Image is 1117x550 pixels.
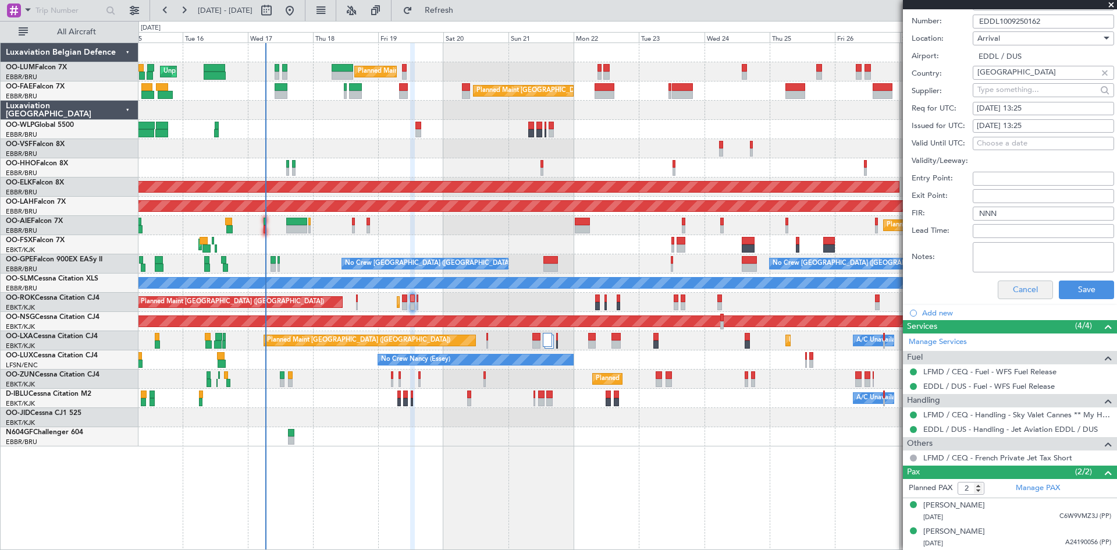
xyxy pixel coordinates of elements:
[923,381,1055,391] a: EDDL / DUS - Fuel - WFS Fuel Release
[1016,482,1060,494] a: Manage PAX
[923,367,1056,377] a: LFMD / CEQ - Fuel - WFS Fuel Release
[6,246,35,254] a: EBKT/KJK
[6,371,35,378] span: OO-ZUN
[6,64,35,71] span: OO-LUM
[6,207,37,216] a: EBBR/BRU
[6,361,38,370] a: LFSN/ENC
[6,314,35,321] span: OO-NSG
[923,410,1111,420] a: LFMD / CEQ - Handling - Sky Valet Cannes ** My Handling**LFMD / CEQ
[6,333,33,340] span: OO-LXA
[923,526,985,538] div: [PERSON_NAME]
[6,188,37,197] a: EBBR/BRU
[998,281,1053,299] button: Cancel
[6,342,35,350] a: EBKT/KJK
[6,399,35,408] a: EBKT/KJK
[313,32,378,42] div: Thu 18
[6,141,33,148] span: OO-VSF
[973,207,1114,221] input: NNN
[912,138,973,150] label: Valid Until UTC:
[6,218,63,225] a: OO-AIEFalcon 7X
[912,120,973,132] label: Issued for UTC:
[381,351,450,368] div: No Crew Nancy (Essey)
[923,539,943,548] span: [DATE]
[900,32,965,42] div: Sat 27
[6,226,37,235] a: EBBR/BRU
[508,32,574,42] div: Sun 21
[907,351,923,364] span: Fuel
[6,352,33,359] span: OO-LUX
[6,314,99,321] a: OO-NSGCessna Citation CJ4
[476,82,687,100] div: Planned Maint [GEOGRAPHIC_DATA] ([GEOGRAPHIC_DATA] National)
[977,33,1000,44] span: Arrival
[118,32,183,42] div: Mon 15
[6,391,91,398] a: D-IBLUCessna Citation M2
[1065,538,1111,548] span: A24190056 (PP)
[912,251,973,263] label: Notes:
[6,391,29,398] span: D-IBLU
[6,160,68,167] a: OO-HHOFalcon 8X
[1075,320,1092,332] span: (4/4)
[6,371,99,378] a: OO-ZUNCessna Citation CJ4
[6,83,33,90] span: OO-FAE
[977,81,1097,98] input: Type something...
[907,394,940,407] span: Handling
[6,198,34,205] span: OO-LAH
[912,68,973,80] label: Country:
[6,198,66,205] a: OO-LAHFalcon 7X
[6,410,30,417] span: OO-JID
[6,169,37,178] a: EBBR/BRU
[909,482,952,494] label: Planned PAX
[6,122,74,129] a: OO-WLPGlobal 5500
[773,255,967,272] div: No Crew [GEOGRAPHIC_DATA] ([GEOGRAPHIC_DATA] National)
[923,453,1072,463] a: LFMD / CEQ - French Private Jet Tax Short
[6,150,37,158] a: EBBR/BRU
[596,370,731,388] div: Planned Maint Kortrijk-[GEOGRAPHIC_DATA]
[912,208,973,219] label: FIR:
[6,179,64,186] a: OO-ELKFalcon 8X
[977,138,1110,150] div: Choose a date
[6,218,31,225] span: OO-AIE
[358,63,568,80] div: Planned Maint [GEOGRAPHIC_DATA] ([GEOGRAPHIC_DATA] National)
[6,73,37,81] a: EBBR/BRU
[705,32,770,42] div: Wed 24
[198,5,252,16] span: [DATE] - [DATE]
[13,23,126,41] button: All Aircraft
[6,275,98,282] a: OO-SLMCessna Citation XLS
[977,63,1097,81] input: Type something...
[6,284,37,293] a: EBBR/BRU
[789,332,924,349] div: Planned Maint Kortrijk-[GEOGRAPHIC_DATA]
[267,332,450,349] div: Planned Maint [GEOGRAPHIC_DATA] ([GEOGRAPHIC_DATA])
[907,437,933,450] span: Others
[345,255,540,272] div: No Crew [GEOGRAPHIC_DATA] ([GEOGRAPHIC_DATA] National)
[397,1,467,20] button: Refresh
[923,424,1098,434] a: EDDL / DUS - Handling - Jet Aviation EDDL / DUS
[923,500,985,512] div: [PERSON_NAME]
[6,141,65,148] a: OO-VSFFalcon 8X
[6,410,81,417] a: OO-JIDCessna CJ1 525
[35,2,102,19] input: Trip Number
[856,332,1073,349] div: A/C Unavailable [GEOGRAPHIC_DATA] ([GEOGRAPHIC_DATA] National)
[909,336,967,348] a: Manage Services
[977,120,1110,132] div: [DATE] 13:25
[977,103,1110,115] div: [DATE] 13:25
[378,32,443,42] div: Fri 19
[912,225,973,237] label: Lead Time:
[835,32,900,42] div: Fri 26
[1059,512,1111,521] span: C6W9VMZ3J (PP)
[912,190,973,202] label: Exit Point:
[6,294,35,301] span: OO-ROK
[923,513,943,521] span: [DATE]
[639,32,704,42] div: Tue 23
[6,237,33,244] span: OO-FSX
[6,418,35,427] a: EBKT/KJK
[912,86,973,97] label: Supplier:
[6,294,99,301] a: OO-ROKCessna Citation CJ4
[574,32,639,42] div: Mon 22
[6,380,35,389] a: EBKT/KJK
[6,333,98,340] a: OO-LXACessna Citation CJ4
[30,28,123,36] span: All Aircraft
[6,256,33,263] span: OO-GPE
[6,438,37,446] a: EBBR/BRU
[141,23,161,33] div: [DATE]
[912,51,973,62] label: Airport:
